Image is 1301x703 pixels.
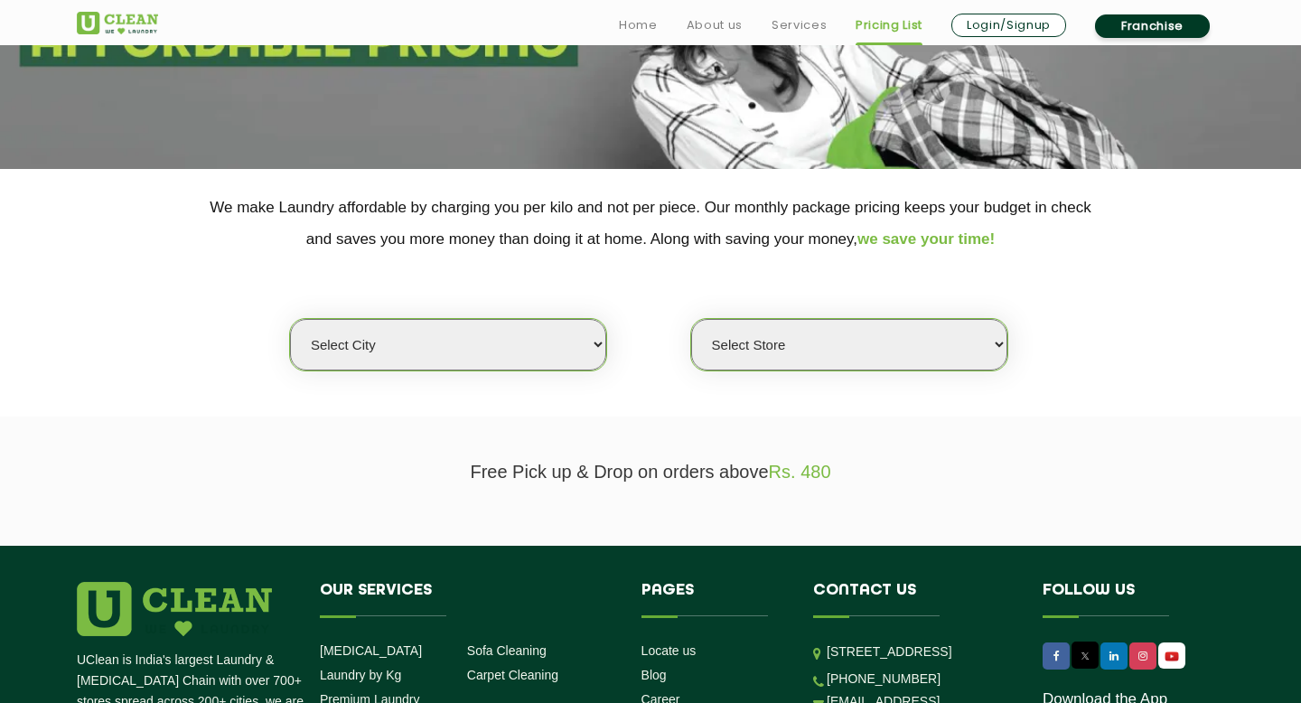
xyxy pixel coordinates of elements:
[320,582,614,616] h4: Our Services
[467,668,558,682] a: Carpet Cleaning
[77,462,1224,483] p: Free Pick up & Drop on orders above
[641,643,697,658] a: Locate us
[1043,582,1202,616] h4: Follow us
[813,582,1016,616] h4: Contact us
[772,14,827,36] a: Services
[827,642,1016,662] p: [STREET_ADDRESS]
[1160,647,1184,666] img: UClean Laundry and Dry Cleaning
[1095,14,1210,38] a: Franchise
[77,12,158,34] img: UClean Laundry and Dry Cleaning
[641,668,667,682] a: Blog
[77,192,1224,255] p: We make Laundry affordable by charging you per kilo and not per piece. Our monthly package pricin...
[769,462,831,482] span: Rs. 480
[320,643,422,658] a: [MEDICAL_DATA]
[951,14,1066,37] a: Login/Signup
[77,582,272,636] img: logo.png
[619,14,658,36] a: Home
[320,668,401,682] a: Laundry by Kg
[641,582,787,616] h4: Pages
[857,230,995,248] span: we save your time!
[827,671,941,686] a: [PHONE_NUMBER]
[856,14,922,36] a: Pricing List
[467,643,547,658] a: Sofa Cleaning
[687,14,743,36] a: About us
